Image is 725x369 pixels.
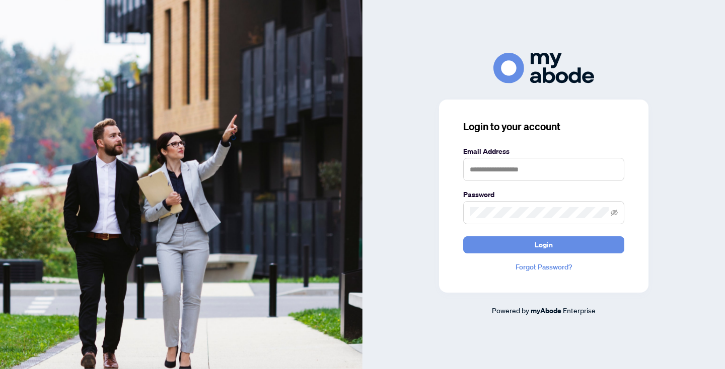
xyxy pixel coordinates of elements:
img: ma-logo [493,53,594,83]
button: Login [463,236,624,253]
span: eye-invisible [611,209,618,216]
span: Enterprise [563,306,596,315]
label: Password [463,189,624,200]
h3: Login to your account [463,120,624,134]
span: Powered by [492,306,529,315]
a: Forgot Password? [463,261,624,272]
label: Email Address [463,146,624,157]
a: myAbode [531,305,561,316]
span: Login [535,237,553,253]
